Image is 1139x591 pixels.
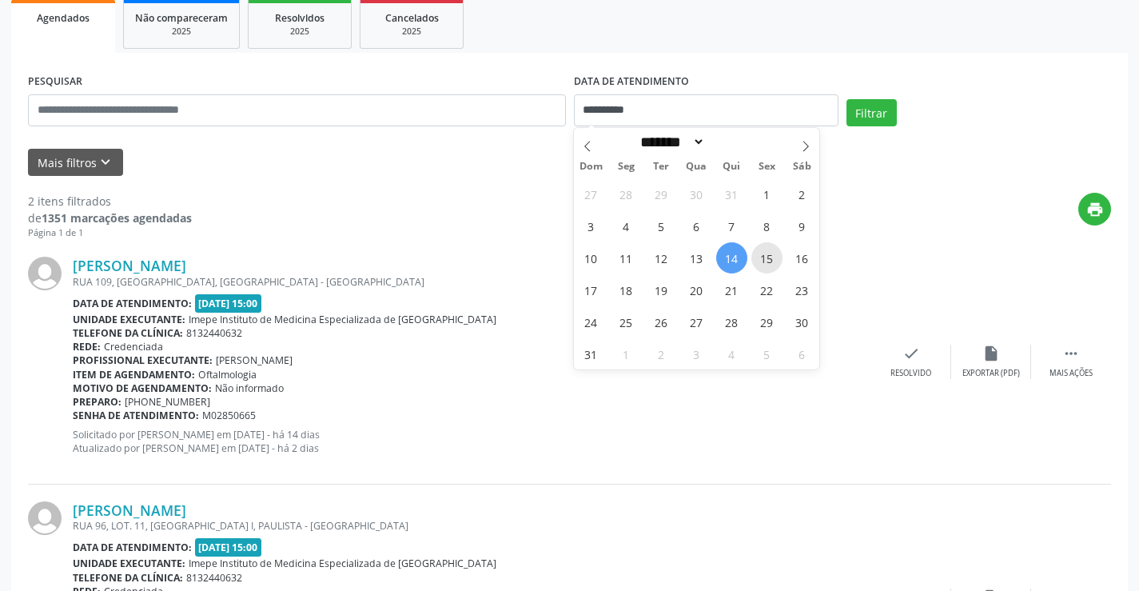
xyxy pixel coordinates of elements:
span: Agosto 28, 2025 [716,306,747,337]
span: 8132440632 [186,571,242,585]
span: Agosto 7, 2025 [716,210,747,242]
b: Rede: [73,340,101,353]
span: Agosto 10, 2025 [575,242,607,274]
span: Setembro 2, 2025 [646,338,677,369]
span: Agosto 15, 2025 [751,242,783,274]
b: Data de atendimento: [73,297,192,310]
span: Agosto 2, 2025 [787,178,818,210]
span: 8132440632 [186,326,242,340]
span: Agosto 5, 2025 [646,210,677,242]
span: Agosto 30, 2025 [787,306,818,337]
b: Senha de atendimento: [73,409,199,422]
span: Agosto 4, 2025 [611,210,642,242]
span: [PHONE_NUMBER] [125,395,210,409]
span: Agosto 1, 2025 [751,178,783,210]
span: Agosto 23, 2025 [787,274,818,305]
span: Setembro 6, 2025 [787,338,818,369]
b: Data de atendimento: [73,541,192,554]
span: Qui [714,162,749,172]
i: check [902,345,920,362]
span: Agosto 8, 2025 [751,210,783,242]
span: Setembro 5, 2025 [751,338,783,369]
span: M02850665 [202,409,256,422]
b: Unidade executante: [73,313,185,326]
span: Agosto 17, 2025 [575,274,607,305]
span: Qua [679,162,714,172]
span: Cancelados [385,11,439,25]
span: Agosto 26, 2025 [646,306,677,337]
a: [PERSON_NAME] [73,501,186,519]
span: Setembro 1, 2025 [611,338,642,369]
span: Julho 30, 2025 [681,178,712,210]
span: Agendados [37,11,90,25]
span: [DATE] 15:00 [195,538,262,557]
span: Sex [749,162,784,172]
span: Agosto 27, 2025 [681,306,712,337]
i: insert_drive_file [982,345,1000,362]
span: Agosto 13, 2025 [681,242,712,274]
span: Não compareceram [135,11,228,25]
b: Item de agendamento: [73,368,195,381]
img: img [28,501,62,535]
i:  [1062,345,1080,362]
b: Telefone da clínica: [73,326,183,340]
b: Unidade executante: [73,557,185,570]
span: Julho 31, 2025 [716,178,747,210]
div: Resolvido [890,368,931,379]
button: Filtrar [846,99,897,126]
i: print [1086,201,1104,218]
div: de [28,210,192,226]
b: Preparo: [73,395,121,409]
span: Agosto 20, 2025 [681,274,712,305]
span: Julho 29, 2025 [646,178,677,210]
span: Sáb [784,162,819,172]
strong: 1351 marcações agendadas [42,210,192,226]
button: print [1078,193,1111,226]
div: 2 itens filtrados [28,193,192,210]
div: 2025 [372,26,452,38]
div: RUA 96, LOT. 11, [GEOGRAPHIC_DATA] I, PAULISTA - [GEOGRAPHIC_DATA] [73,519,871,533]
span: Setembro 3, 2025 [681,338,712,369]
span: Agosto 29, 2025 [751,306,783,337]
span: Credenciada [104,340,163,353]
span: Agosto 11, 2025 [611,242,642,274]
div: 2025 [260,26,340,38]
label: DATA DE ATENDIMENTO [574,70,689,94]
i: keyboard_arrow_down [97,154,114,171]
span: Agosto 3, 2025 [575,210,607,242]
span: Ter [643,162,679,172]
div: Mais ações [1049,368,1093,379]
span: Imepe Instituto de Medicina Especializada de [GEOGRAPHIC_DATA] [189,313,496,326]
span: Julho 27, 2025 [575,178,607,210]
span: Agosto 31, 2025 [575,338,607,369]
span: Agosto 9, 2025 [787,210,818,242]
p: Solicitado por [PERSON_NAME] em [DATE] - há 14 dias Atualizado por [PERSON_NAME] em [DATE] - há 2... [73,428,871,455]
a: [PERSON_NAME] [73,257,186,274]
span: Dom [574,162,609,172]
span: Agosto 12, 2025 [646,242,677,274]
span: Agosto 19, 2025 [646,274,677,305]
span: [PERSON_NAME] [216,353,293,367]
div: Página 1 de 1 [28,226,192,240]
span: Agosto 24, 2025 [575,306,607,337]
b: Profissional executante: [73,353,213,367]
span: Agosto 14, 2025 [716,242,747,274]
span: [DATE] 15:00 [195,294,262,313]
span: Imepe Instituto de Medicina Especializada de [GEOGRAPHIC_DATA] [189,557,496,570]
div: 2025 [135,26,228,38]
div: RUA 109, [GEOGRAPHIC_DATA], [GEOGRAPHIC_DATA] - [GEOGRAPHIC_DATA] [73,275,871,289]
span: Agosto 6, 2025 [681,210,712,242]
span: Julho 28, 2025 [611,178,642,210]
img: img [28,257,62,290]
span: Agosto 21, 2025 [716,274,747,305]
input: Year [705,134,758,150]
span: Resolvidos [275,11,325,25]
span: Não informado [215,381,284,395]
span: Agosto 25, 2025 [611,306,642,337]
span: Oftalmologia [198,368,257,381]
span: Agosto 16, 2025 [787,242,818,274]
span: Seg [608,162,643,172]
select: Month [635,134,706,150]
b: Motivo de agendamento: [73,381,212,395]
label: PESQUISAR [28,70,82,94]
